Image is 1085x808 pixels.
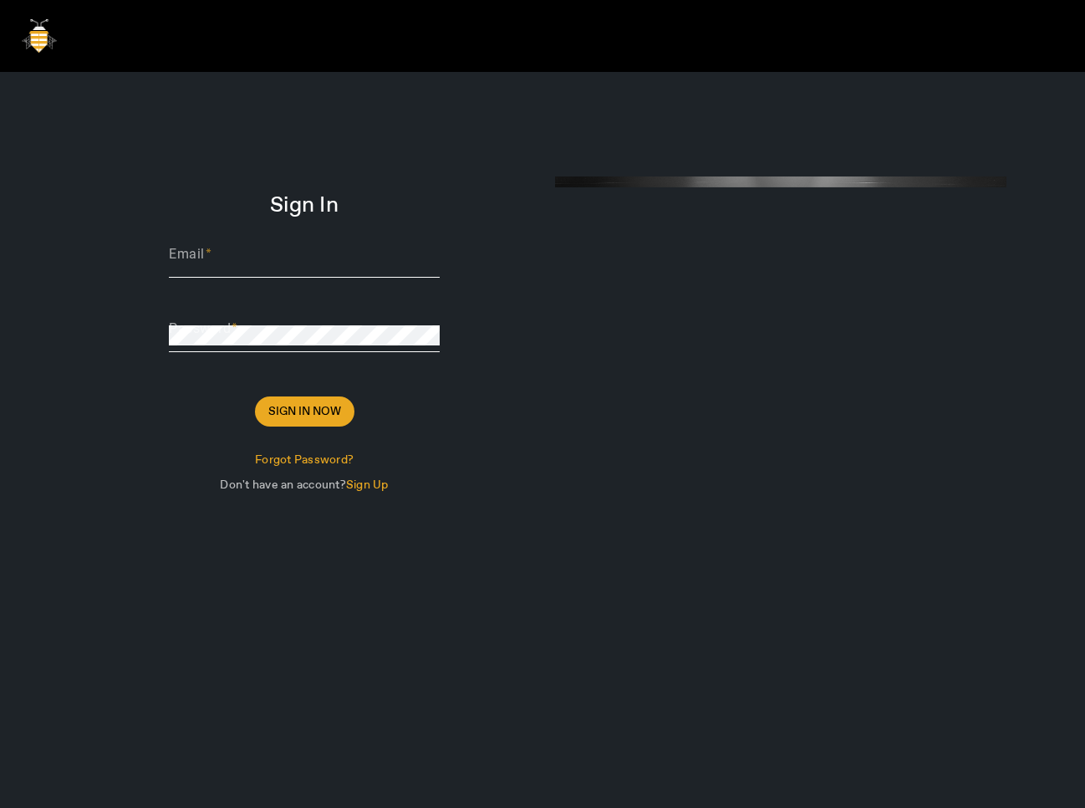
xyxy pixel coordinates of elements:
mat-label: Password [169,320,231,336]
span: Don't have an account? [220,478,346,493]
span: Sign In [270,197,339,214]
button: Sign In Now [255,396,354,427]
img: bigbee-logo.png [13,11,65,61]
span: Sign In Now [268,403,341,420]
span: Sign Up [346,478,389,493]
mat-label: Email [169,246,205,262]
span: Forgot Password? [255,452,354,468]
